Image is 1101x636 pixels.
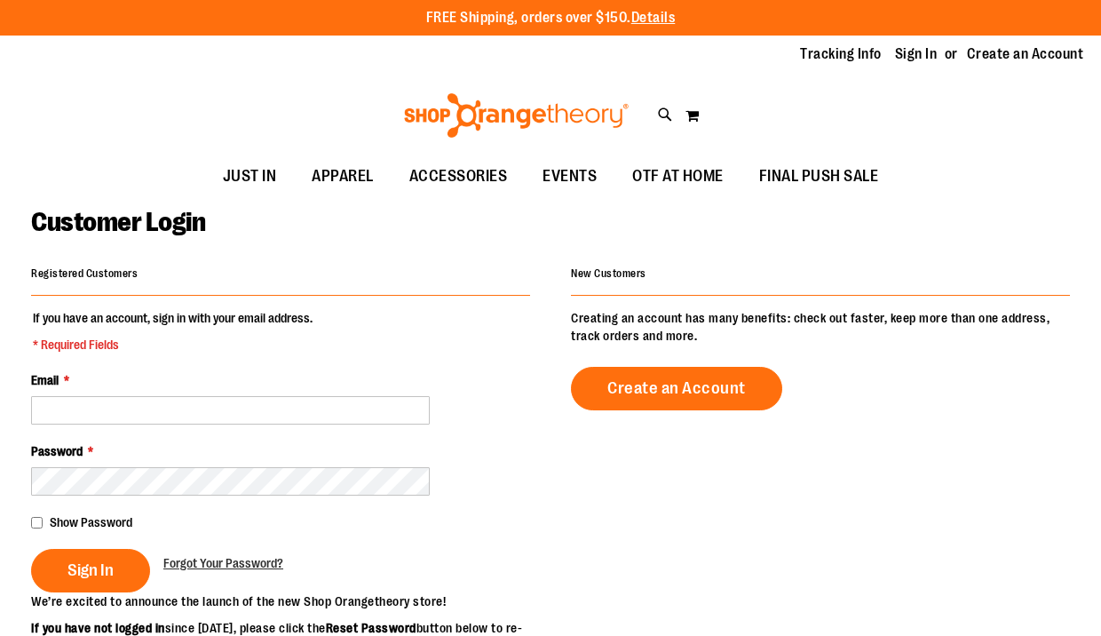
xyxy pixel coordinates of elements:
p: FREE Shipping, orders over $150. [426,8,676,28]
span: FINAL PUSH SALE [759,156,879,196]
strong: If you have not logged in [31,621,165,635]
a: Create an Account [571,367,782,410]
p: Creating an account has many benefits: check out faster, keep more than one address, track orders... [571,309,1070,345]
span: EVENTS [543,156,597,196]
span: Forgot Your Password? [163,556,283,570]
a: Tracking Info [800,44,882,64]
span: Email [31,373,59,387]
a: Details [631,10,676,26]
span: OTF AT HOME [632,156,724,196]
span: * Required Fields [33,336,313,354]
span: Show Password [50,515,132,529]
p: We’re excited to announce the launch of the new Shop Orangetheory store! [31,592,550,610]
span: APPAREL [312,156,374,196]
a: ACCESSORIES [392,156,526,197]
strong: Registered Customers [31,267,138,280]
img: Shop Orangetheory [401,93,631,138]
a: APPAREL [294,156,392,197]
span: Password [31,444,83,458]
span: Sign In [67,560,114,580]
button: Sign In [31,549,150,592]
legend: If you have an account, sign in with your email address. [31,309,314,354]
span: Create an Account [607,378,746,398]
a: EVENTS [525,156,614,197]
strong: Reset Password [326,621,416,635]
a: FINAL PUSH SALE [741,156,897,197]
a: Create an Account [967,44,1084,64]
a: OTF AT HOME [614,156,741,197]
strong: New Customers [571,267,646,280]
a: Sign In [895,44,938,64]
span: ACCESSORIES [409,156,508,196]
a: Forgot Your Password? [163,554,283,572]
span: Customer Login [31,207,205,237]
span: JUST IN [223,156,277,196]
a: JUST IN [205,156,295,197]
